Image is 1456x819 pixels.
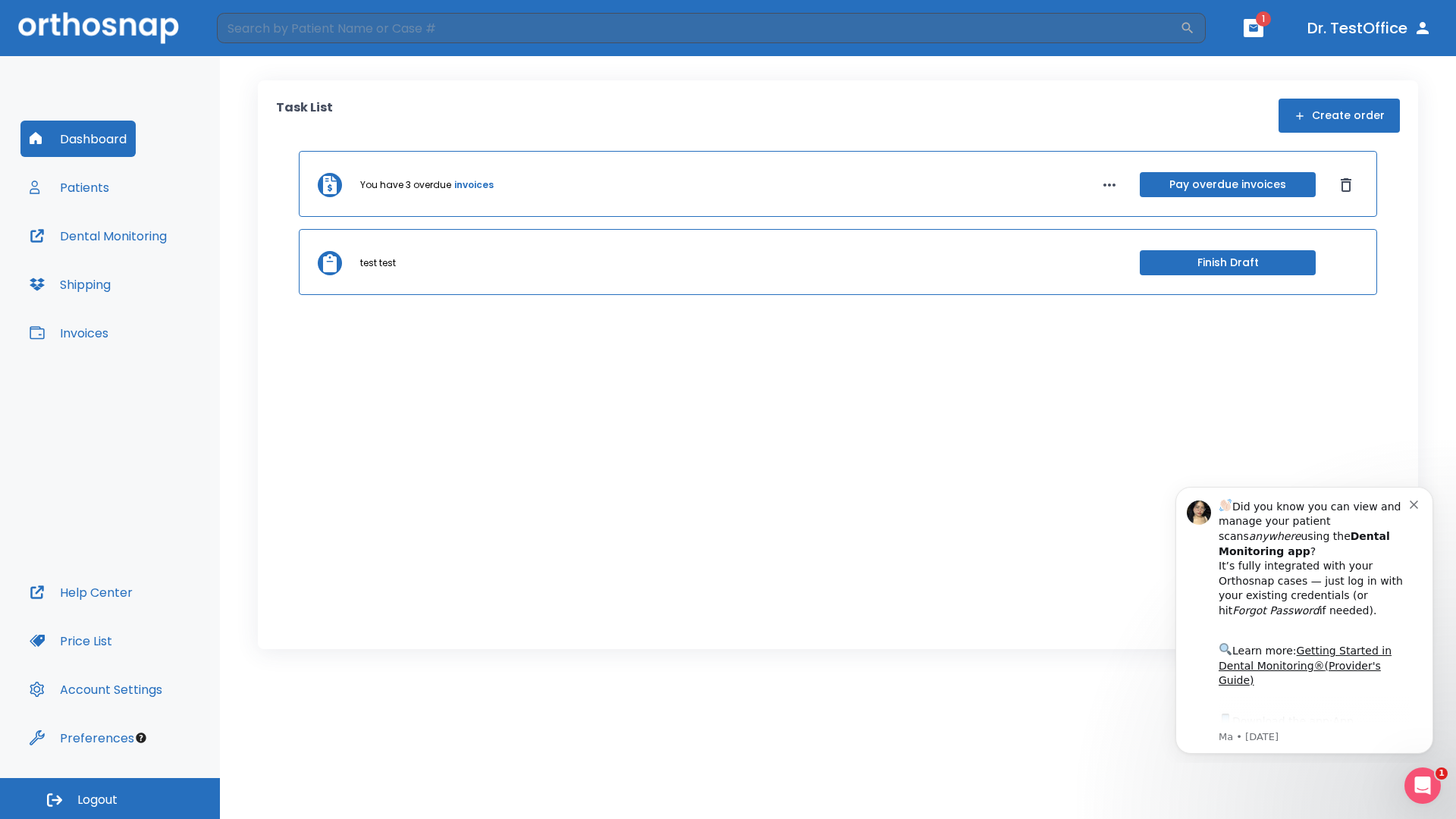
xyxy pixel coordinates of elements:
[276,99,333,133] p: Task List
[77,792,118,808] span: Logout
[20,169,118,206] button: Patients
[134,731,148,745] div: Tooltip anchor
[454,178,494,192] a: invoices
[1404,767,1441,804] iframe: Intercom live chat
[360,178,451,192] p: You have 3 overdue
[18,12,179,43] img: Orthosnap
[1279,99,1400,133] button: Create order
[217,13,1180,43] input: Search by Patient Name or Case #
[1256,11,1271,27] span: 1
[20,623,121,659] button: Price List
[1140,250,1316,275] button: Finish Draft
[20,218,176,254] button: Dental Monitoring
[1436,767,1448,780] span: 1
[360,256,396,270] p: test test
[20,574,142,610] button: Help Center
[20,671,171,708] button: Account Settings
[20,121,136,157] button: Dashboard
[66,238,257,315] div: Download the app: | ​ Let us know if you need help getting started!
[257,24,269,36] button: Dismiss notification
[1140,172,1316,197] button: Pay overdue invoices
[20,315,118,351] button: Invoices
[1153,473,1456,763] iframe: Intercom notifications message
[20,720,143,756] button: Preferences
[66,242,201,269] a: App Store
[66,257,257,271] p: Message from Ma, sent 7w ago
[1334,173,1358,197] button: Dismiss
[20,266,120,303] button: Shipping
[1301,14,1438,42] button: Dr. TestOffice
